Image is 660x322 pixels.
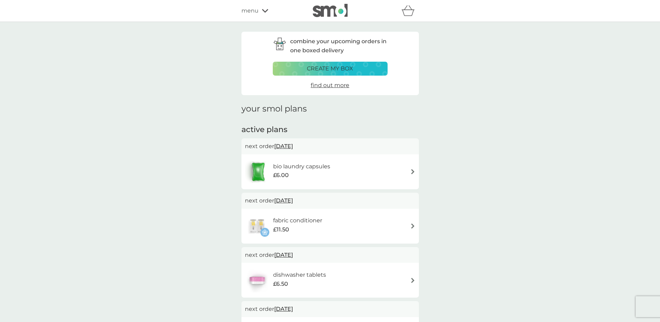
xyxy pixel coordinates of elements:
p: create my box [307,64,353,73]
span: £6.50 [273,279,288,289]
a: find out more [311,81,349,90]
span: £6.00 [273,171,289,180]
img: bio laundry capsules [245,160,271,184]
button: create my box [273,62,388,76]
p: next order [245,251,415,260]
img: dishwasher tablets [245,268,269,292]
img: smol [313,4,348,17]
p: combine your upcoming orders in one boxed delivery [290,37,388,55]
h6: bio laundry capsules [273,162,330,171]
p: next order [245,196,415,205]
p: next order [245,142,415,151]
h2: active plans [241,124,419,135]
img: arrow right [410,223,415,229]
span: menu [241,6,259,15]
img: arrow right [410,278,415,283]
span: [DATE] [274,139,293,153]
h6: dishwasher tablets [273,270,326,279]
p: next order [245,305,415,314]
div: basket [401,4,419,18]
span: [DATE] [274,248,293,262]
span: find out more [311,82,349,89]
span: [DATE] [274,302,293,316]
h6: fabric conditioner [273,216,322,225]
span: [DATE] [274,194,293,207]
img: fabric conditioner [245,214,269,238]
img: arrow right [410,169,415,174]
span: £11.50 [273,225,289,234]
h1: your smol plans [241,104,419,114]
